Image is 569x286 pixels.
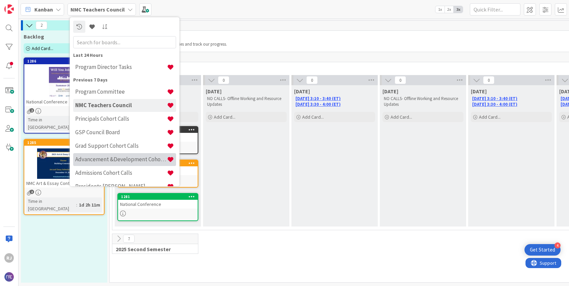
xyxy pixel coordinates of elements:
[382,88,398,95] span: January 2026
[24,97,104,106] div: National Conference
[75,129,167,136] h4: GSP Council Board
[32,45,53,51] span: Add Card...
[472,101,517,107] a: [DATE] 3:30 - 4:00 (ET)
[34,5,53,14] span: Kanban
[530,246,555,253] div: Get Started
[24,140,104,188] div: 1285NMC Art & Essay Contest
[302,114,324,120] span: Add Card...
[294,88,310,95] span: December 2025
[26,116,76,131] div: Time in [GEOGRAPHIC_DATA]
[26,197,76,212] div: Time in [GEOGRAPHIC_DATA]
[27,140,104,145] div: 1285
[118,200,198,209] div: National Conference
[30,108,34,113] span: 2
[4,272,14,282] img: avatar
[4,253,14,263] div: RJ
[445,6,454,13] span: 2x
[30,190,34,194] span: 2
[524,244,561,256] div: Open Get Started checklist, remaining modules: 4
[207,96,285,107] p: NO CALLS- Offline Working and Resource Updates
[75,102,167,109] h4: NMC Teachers Council
[295,101,341,107] a: [DATE] 3:30 - 4:00 (ET)
[384,96,462,107] p: NO CALLS- Offline Working and Resource Updates
[75,169,167,176] h4: Admissions Cohort Calls
[295,96,341,101] a: [DATE] 3:10 - 3:40 (ET)
[391,114,412,120] span: Add Card...
[24,58,104,64] div: 1286
[483,76,494,84] span: 0
[24,179,104,188] div: NMC Art & Essay Contest
[36,21,47,29] span: 2
[73,52,176,59] div: Last 24 Hours
[470,3,520,16] input: Quick Filter...
[76,201,77,209] span: :
[75,142,167,149] h4: Grad Support Cohort Calls
[24,33,44,40] span: Backlog
[118,194,198,209] div: 1281National Conference
[306,76,318,84] span: 0
[4,4,14,14] img: Visit kanbanzone.com
[218,76,229,84] span: 0
[14,1,31,9] span: Support
[75,156,167,163] h4: Advancement &Development Cohort Calls
[395,76,406,84] span: 0
[75,88,167,95] h4: Program Committee
[206,88,222,95] span: November 2025
[77,201,102,209] div: 1d 2h 11m
[121,194,198,199] div: 1281
[73,76,176,84] div: Previous 7 Days
[471,88,487,95] span: February 2026
[472,96,517,101] a: [DATE] 3:10 - 3:40 (ET)
[75,64,167,70] h4: Program Director Tasks
[73,36,176,48] input: Search for boards...
[116,246,190,253] span: 2025 Second Semester
[24,58,104,106] div: 1286National Conference
[435,6,445,13] span: 1x
[24,140,104,146] div: 1285
[70,6,125,13] b: NMC Teachers Council
[75,183,167,190] h4: Presidents [PERSON_NAME]
[454,6,463,13] span: 3x
[554,242,561,248] div: 4
[214,114,235,120] span: Add Card...
[75,115,167,122] h4: Principals Cohort Calls
[27,59,104,64] div: 1286
[118,194,198,200] div: 1281
[123,235,135,243] span: 7
[479,114,501,120] span: Add Card...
